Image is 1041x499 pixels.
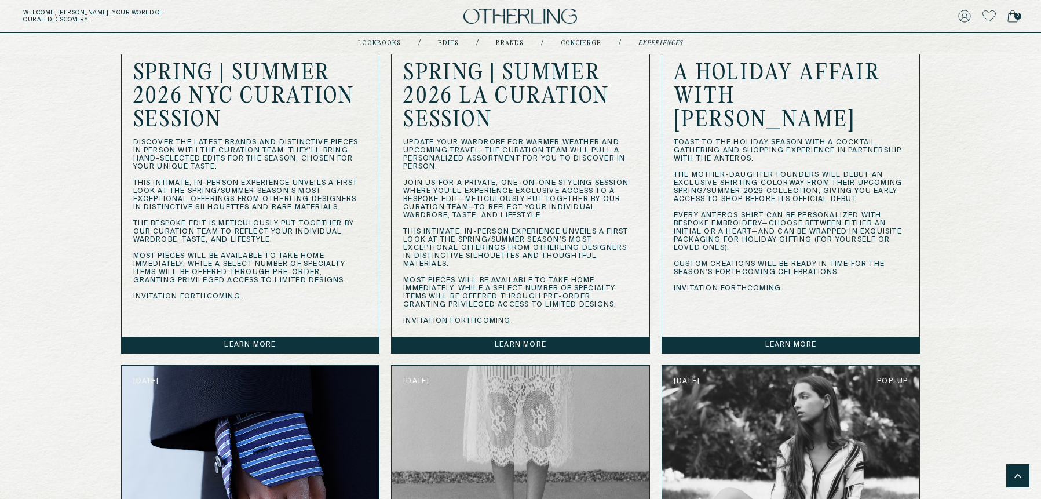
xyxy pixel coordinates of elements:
[358,41,401,46] a: lookbooks
[541,39,543,48] div: /
[403,62,638,133] h2: SPRING | SUMMER 2026 LA CURATION SESSION
[403,377,429,385] span: [DATE]
[133,377,159,385] span: [DATE]
[438,41,459,46] a: Edits
[877,377,908,385] span: pop-up
[674,139,908,293] p: Toast to the holiday season with a cocktail gathering and shopping experience in partnership with...
[496,41,524,46] a: Brands
[674,377,700,385] span: [DATE]
[403,139,638,325] p: Update your wardrobe for warmer weather and upcoming travel. The Curation team will pull a person...
[133,139,368,301] p: Discover the latest brands and distinctive pieces in person with the Curation team. They’ll bring...
[638,41,683,46] a: experiences
[1014,13,1021,20] span: 2
[561,41,601,46] a: concierge
[133,62,368,133] h2: SPRING | SUMMER 2026 NYC CURATION SESSION
[619,39,621,48] div: /
[476,39,479,48] div: /
[674,62,908,133] h2: A HOLIDAY AFFAIR WITH [PERSON_NAME]
[1007,8,1018,24] a: 2
[23,9,322,23] h5: Welcome, [PERSON_NAME] . Your world of curated discovery.
[418,39,421,48] div: /
[662,337,920,353] a: Learn more
[122,337,379,353] a: Learn more
[392,337,649,353] a: Learn more
[463,9,577,24] img: logo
